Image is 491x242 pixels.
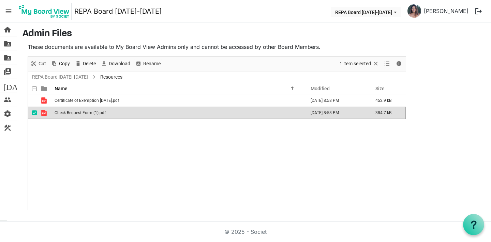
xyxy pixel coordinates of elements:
span: [DATE] [3,79,30,93]
button: Selection [339,59,381,68]
p: These documents are available to My Board View Admins only and cannot be accessed by other Board ... [28,43,406,51]
td: August 20, 2025 8:58 PM column header Modified [303,107,368,119]
span: Size [375,86,385,91]
span: Cut [38,59,47,68]
button: Details [395,59,404,68]
td: checkbox [28,94,37,107]
td: 384.7 kB is template cell column header Size [368,107,406,119]
span: Resources [99,73,124,81]
button: REPA Board 2025-2026 dropdownbutton [331,7,401,17]
button: Rename [134,59,162,68]
div: Clear selection [337,57,382,71]
span: Rename [143,59,161,68]
span: settings [3,107,12,121]
td: Certificate of Exemption May 2029.pdf is template cell column header Name [53,94,303,107]
button: Download [100,59,132,68]
div: View [382,57,393,71]
span: 1 item selected [339,59,372,68]
td: is template cell column header type [37,94,53,107]
span: Download [108,59,131,68]
a: [PERSON_NAME] [421,4,471,18]
a: REPA Board [DATE]-[DATE] [74,4,162,18]
div: Download [98,57,133,71]
span: folder_shared [3,51,12,65]
span: folder_shared [3,37,12,51]
div: Copy [48,57,72,71]
span: construction [3,121,12,135]
span: switch_account [3,65,12,79]
td: Check Request Form (1).pdf is template cell column header Name [53,107,303,119]
td: August 20, 2025 8:58 PM column header Modified [303,94,368,107]
span: Copy [58,59,71,68]
button: Cut [29,59,47,68]
span: home [3,23,12,37]
button: Delete [74,59,97,68]
button: View dropdownbutton [383,59,391,68]
div: Details [393,57,405,71]
button: Copy [50,59,71,68]
span: Certificate of Exemption [DATE].pdf [55,98,119,103]
span: Name [55,86,68,91]
span: people [3,93,12,107]
div: Rename [133,57,163,71]
td: 452.9 kB is template cell column header Size [368,94,406,107]
span: menu [2,5,15,18]
button: logout [471,4,486,18]
a: © 2025 - Societ [224,228,267,235]
img: YcOm1LtmP80IA-PKU6h1PJ--Jn-4kuVIEGfr0aR6qQTzM5pdw1I7-_SZs6Ee-9uXvl2a8gAPaoRLVNHcOWYtXg_thumb.png [407,4,421,18]
a: REPA Board [DATE]-[DATE] [31,73,89,81]
div: Cut [28,57,48,71]
td: checkbox [28,107,37,119]
td: is template cell column header type [37,107,53,119]
span: Check Request Form (1).pdf [55,110,106,115]
h3: Admin Files [23,28,486,40]
a: My Board View Logo [17,3,74,20]
span: Modified [311,86,330,91]
div: Delete [72,57,98,71]
span: Delete [82,59,96,68]
img: My Board View Logo [17,3,72,20]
